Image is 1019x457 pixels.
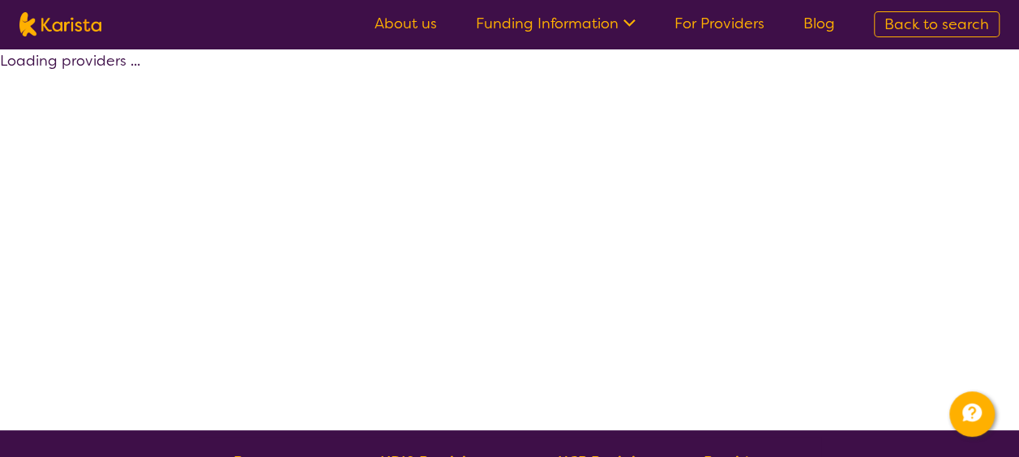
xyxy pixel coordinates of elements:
a: Blog [803,14,835,33]
button: Channel Menu [949,391,995,437]
a: About us [375,14,437,33]
a: Funding Information [476,14,636,33]
img: Karista logo [19,12,101,36]
span: Back to search [884,15,989,34]
a: For Providers [674,14,764,33]
a: Back to search [874,11,1000,37]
